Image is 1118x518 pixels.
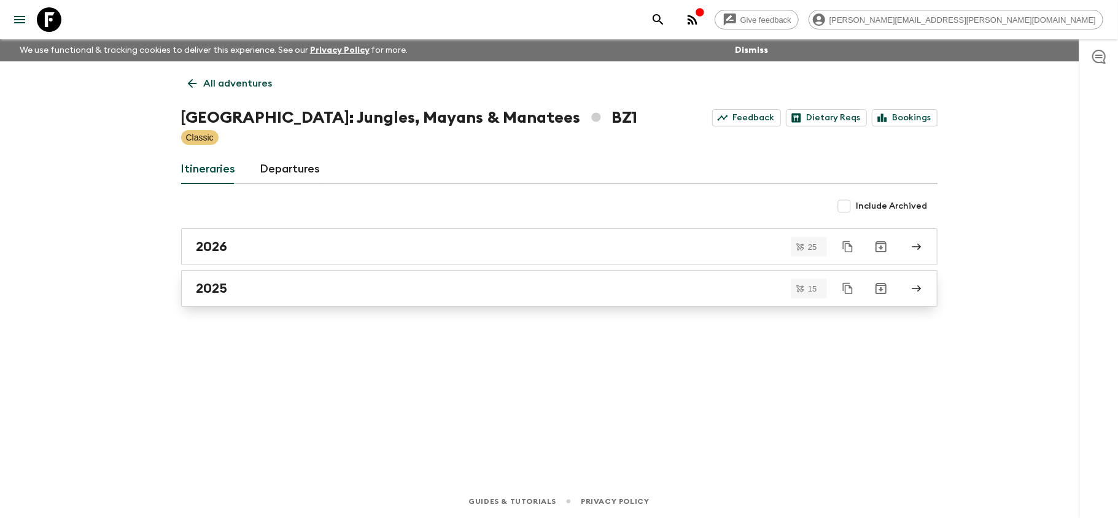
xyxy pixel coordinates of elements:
[837,236,859,258] button: Duplicate
[181,228,937,265] a: 2026
[801,243,824,251] span: 25
[646,7,670,32] button: search adventures
[715,10,799,29] a: Give feedback
[732,42,771,59] button: Dismiss
[712,109,781,126] a: Feedback
[186,131,214,144] p: Classic
[872,109,937,126] a: Bookings
[869,276,893,301] button: Archive
[823,15,1103,25] span: [PERSON_NAME][EMAIL_ADDRESS][PERSON_NAME][DOMAIN_NAME]
[801,285,824,293] span: 15
[809,10,1103,29] div: [PERSON_NAME][EMAIL_ADDRESS][PERSON_NAME][DOMAIN_NAME]
[260,155,320,184] a: Departures
[15,39,413,61] p: We use functional & tracking cookies to deliver this experience. See our for more.
[581,495,649,508] a: Privacy Policy
[181,106,638,130] h1: [GEOGRAPHIC_DATA]: Jungles, Mayans & Manatees BZ1
[204,76,273,91] p: All adventures
[869,234,893,259] button: Archive
[181,155,236,184] a: Itineraries
[196,239,228,255] h2: 2026
[196,280,228,296] h2: 2025
[856,200,928,212] span: Include Archived
[181,270,937,307] a: 2025
[7,7,32,32] button: menu
[468,495,556,508] a: Guides & Tutorials
[310,46,370,55] a: Privacy Policy
[734,15,798,25] span: Give feedback
[786,109,867,126] a: Dietary Reqs
[837,277,859,300] button: Duplicate
[181,71,279,96] a: All adventures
